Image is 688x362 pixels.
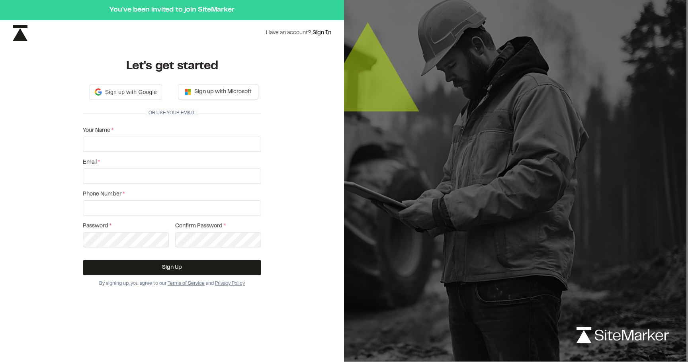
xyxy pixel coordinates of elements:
a: Sign In [313,31,331,35]
label: Your Name [83,126,261,135]
button: Sign Up [83,260,261,275]
button: Terms of Service [168,280,205,287]
span: Or use your email [145,110,199,117]
img: icon-black-rebrand.svg [13,25,27,41]
button: Sign up with Microsoft [178,84,258,100]
label: Phone Number [83,190,261,199]
div: By signing up, you agree to our and [83,280,261,287]
label: Email [83,158,261,167]
button: Privacy Policy [215,280,245,287]
label: Password [83,222,169,231]
h1: Let's get started [83,59,261,74]
label: Confirm Password [175,222,261,231]
img: logo-white-rebrand.svg [577,327,669,343]
span: Sign up with Google [105,88,157,96]
div: Have an account? [266,29,331,37]
div: Sign up with Google [90,84,162,100]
